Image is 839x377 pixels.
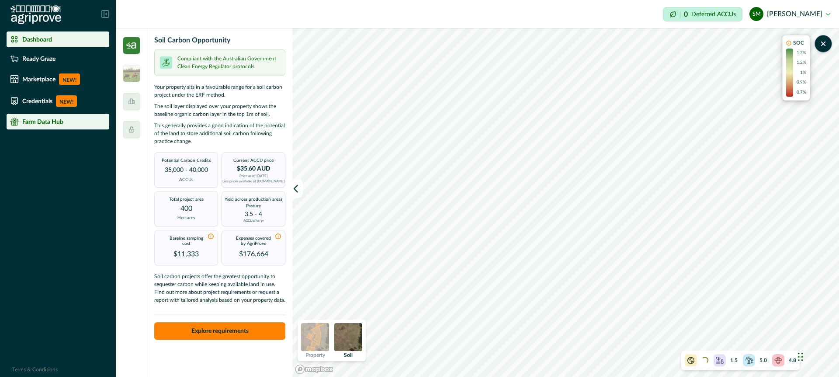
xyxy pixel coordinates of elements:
p: 400 [180,205,192,213]
img: Logo [10,5,61,24]
p: Dashboard [22,36,52,43]
p: 1.3% [797,50,806,56]
p: Baseline sampling cost [166,236,207,246]
p: Potential Carbon Credits [162,158,211,163]
p: 0.7% [797,89,806,96]
p: Ready Graze [22,55,55,62]
div: Drag [798,344,803,370]
p: 1% [800,70,806,76]
p: 4.8 [789,356,796,364]
p: Soil [344,353,353,358]
p: Expenses covered by AgriProve [233,236,274,246]
p: Pasture [246,203,261,209]
img: soil preview [334,323,362,351]
p: Current ACCU price [233,158,274,163]
p: Hectares [177,215,195,221]
img: insight_carbon-39e2b7a3.png [123,37,140,54]
iframe: Chat Widget [795,335,839,377]
p: Property [305,353,325,358]
p: Compliant with the Australian Government Clean Energy Regulator protocols [177,55,280,70]
a: MarketplaceNEW! [7,70,109,88]
p: NEW! [59,73,80,85]
p: Marketplace [22,76,55,83]
button: Steve Le Moenic[PERSON_NAME] [749,3,830,24]
a: Mapbox logo [295,364,333,374]
p: Your property sits in a favourable range for a soil carbon project under the ERF method. [154,83,285,99]
p: Deferred ACCUs [691,11,736,17]
a: Farm Data Hub [7,114,109,129]
p: NEW! [56,95,77,107]
p: SOC [793,39,804,47]
p: Total project area [169,197,204,202]
p: 0.9% [797,79,806,86]
p: Price as of [DATE] [239,175,267,178]
p: 3.5 - 4 [245,211,262,217]
button: Explore requirements [154,322,285,340]
a: Terms & Conditions [12,367,58,372]
p: ACCUs/ha/yr [243,219,264,223]
p: Farm Data Hub [22,118,63,125]
p: Soil carbon projects offer the greatest opportunity to sequester carbon while keeping available l... [154,272,285,309]
canvas: Map [292,28,839,377]
p: $176,664 [239,249,268,259]
p: Yield across production areas [225,197,282,202]
a: Dashboard [7,31,109,47]
p: ACCUs [179,177,193,183]
a: Ready Graze [7,51,109,66]
img: property preview [301,323,329,351]
p: The soil layer displayed over your property shows the baseline organic carbon layer in the top 1m... [154,102,285,118]
p: 0 [684,11,688,18]
a: CredentialsNEW! [7,92,109,110]
p: Credentials [22,98,52,105]
p: 1.5 [730,356,738,364]
p: 5.0 [759,356,767,364]
p: $35.60 AUD [237,166,270,172]
p: This generally provides a good indication of the potential of the land to store additional soil c... [154,122,285,145]
p: 35,000 - 40,000 [165,166,208,175]
p: $11,333 [173,249,199,259]
p: Soil Carbon Opportunity [154,35,230,45]
img: insight_readygraze-175b0a17.jpg [123,65,140,82]
a: Live prices available at [DOMAIN_NAME] [222,180,284,183]
p: 1.2% [797,59,806,66]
